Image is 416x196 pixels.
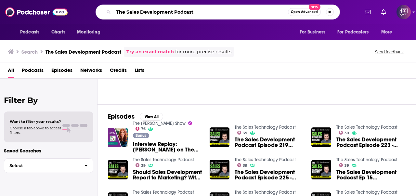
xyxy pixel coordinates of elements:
[72,26,109,38] button: open menu
[133,157,194,163] a: The Sales Technology Podcast
[108,112,163,121] a: EpisodesView All
[311,127,331,147] img: The Sales Development Podcast Episode 223 - Barry Moroney
[243,132,247,135] span: 39
[309,4,320,10] span: New
[210,127,229,147] img: The Sales Development Podcast Episode 219 Hilmon Sorey
[4,96,93,105] h2: Filter By
[396,5,411,19] img: User Profile
[337,28,369,37] span: For Podcasters
[8,65,14,78] a: All
[47,26,69,38] a: Charts
[362,7,373,18] a: Show notifications dropdown
[336,124,397,130] a: The Sales Technology Podcast
[339,163,349,167] a: 39
[16,26,48,38] button: open menu
[5,6,68,18] img: Podchaser - Follow, Share and Rate Podcasts
[237,163,248,167] a: 39
[51,65,72,78] a: Episodes
[133,189,194,195] a: The Sales Technology Podcast
[4,148,93,154] p: Saved Searches
[243,164,247,167] span: 39
[381,28,392,37] span: More
[396,5,411,19] button: Show profile menu
[45,49,121,55] h3: The Sales Development Podcast
[336,169,405,180] a: The Sales Development Podcast Ep 15 Steven Benson
[377,26,400,38] button: open menu
[235,124,296,130] a: The Sales Technology Podcast
[333,26,378,38] button: open menu
[96,5,340,20] div: Search podcasts, credits, & more...
[141,127,146,130] span: 76
[133,141,202,152] a: Interview Replay: Kara on The Sales Development Podcast
[136,163,146,167] a: 39
[344,164,349,167] span: 39
[140,113,163,121] button: View All
[373,49,406,55] button: Send feedback
[336,189,397,195] a: The Sales Technology Podcast
[311,160,331,180] img: The Sales Development Podcast Ep 15 Steven Benson
[235,169,304,180] a: The Sales Development Podcast Episode 225 - Nick Capozzi
[136,134,146,137] span: Bonus
[10,126,61,135] span: Choose a tab above to access filters.
[22,65,44,78] a: Podcasts
[295,26,333,38] button: open menu
[336,169,405,180] span: The Sales Development Podcast Ep 15 [PERSON_NAME]
[133,169,202,180] a: Should Sales Development Report to Marketing? With Aaron Bour Ep 229 The Sales Development Podcast
[235,137,304,148] span: The Sales Development Podcast Episode 219 [PERSON_NAME]
[51,28,65,37] span: Charts
[136,127,146,131] a: 76
[379,7,389,18] a: Show notifications dropdown
[336,157,397,163] a: The Sales Technology Podcast
[21,49,38,55] h3: Search
[133,141,202,152] span: Interview Replay: [PERSON_NAME] on The Sales Development Podcast
[336,137,405,148] a: The Sales Development Podcast Episode 223 - Barry Moroney
[210,160,229,180] img: The Sales Development Podcast Episode 225 - Nick Capozzi
[235,169,304,180] span: The Sales Development Podcast Episode 225 - [PERSON_NAME]
[108,128,128,148] img: Interview Replay: Kara on The Sales Development Podcast
[4,158,93,173] button: Select
[141,164,146,167] span: 39
[339,131,349,135] a: 39
[4,163,79,168] span: Select
[10,119,61,124] span: Want to filter your results?
[235,189,296,195] a: The Sales Technology Podcast
[237,131,248,135] a: 39
[135,65,144,78] a: Lists
[133,169,202,180] span: Should Sales Development Report to Marketing? With [PERSON_NAME] Ep 229 The Sales Development Pod...
[291,10,318,14] span: Open Advanced
[175,48,231,56] span: for more precise results
[336,137,405,148] span: The Sales Development Podcast Episode 223 - [PERSON_NAME]
[396,5,411,19] span: Logged in as corioliscompany
[20,28,39,37] span: Podcasts
[235,157,296,163] a: The Sales Technology Podcast
[77,28,100,37] span: Monitoring
[110,65,127,78] a: Credits
[80,65,102,78] a: Networks
[288,8,321,16] button: Open AdvancedNew
[126,48,174,56] a: Try an exact match
[113,7,288,17] input: Search podcasts, credits, & more...
[133,121,186,126] a: The Kara Goldin Show
[344,132,349,135] span: 39
[235,137,304,148] a: The Sales Development Podcast Episode 219 Hilmon Sorey
[108,160,128,180] img: Should Sales Development Report to Marketing? With Aaron Bour Ep 229 The Sales Development Podcast
[300,28,325,37] span: For Business
[108,112,135,121] h2: Episodes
